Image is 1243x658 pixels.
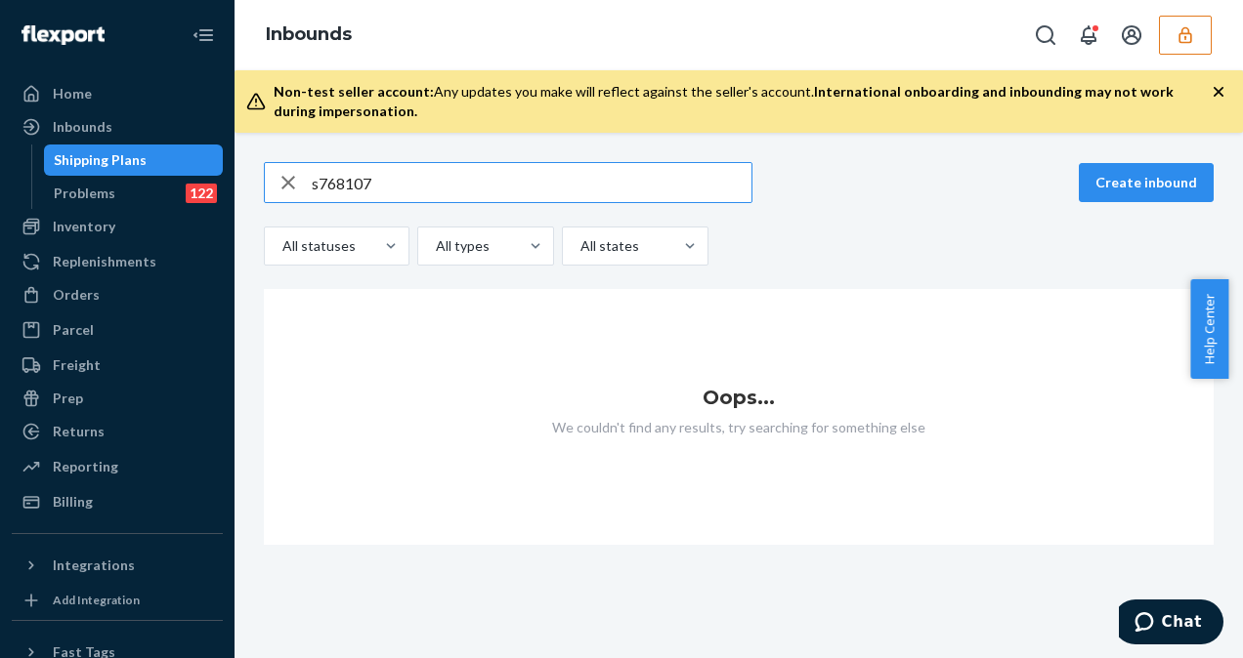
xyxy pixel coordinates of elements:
div: Any updates you make will reflect against the seller's account. [274,82,1212,121]
button: Integrations [12,550,223,581]
a: Shipping Plans [44,144,224,176]
a: Add Integration [12,589,223,612]
button: Open notifications [1069,16,1108,55]
a: Returns [12,416,223,447]
div: Prep [53,389,83,408]
div: 122 [186,184,217,203]
a: Inventory [12,211,223,242]
a: Billing [12,486,223,517]
a: Inbounds [12,111,223,143]
a: Inbounds [266,23,352,45]
a: Problems122 [44,178,224,209]
button: Open account menu [1112,16,1151,55]
div: Problems [54,184,115,203]
h1: Oops... [264,387,1214,408]
a: Prep [12,383,223,414]
a: Home [12,78,223,109]
iframe: Opens a widget where you can chat to one of our agents [1119,599,1223,648]
input: All types [434,236,436,256]
div: Inventory [53,217,115,236]
div: Shipping Plans [54,150,147,170]
a: Freight [12,350,223,381]
button: Help Center [1190,279,1228,379]
div: Returns [53,422,105,441]
div: Replenishments [53,252,156,271]
input: All states [579,236,580,256]
div: Reporting [53,457,118,476]
div: Freight [53,355,101,375]
ol: breadcrumbs [250,7,367,63]
input: Search inbounds by name, destination, msku... [312,163,751,202]
div: Orders [53,285,100,305]
span: Non-test seller account: [274,83,434,100]
div: Home [53,84,92,103]
input: All statuses [280,236,282,256]
img: Flexport logo [21,25,105,45]
button: Create inbound [1079,163,1214,202]
a: Orders [12,279,223,310]
div: Parcel [53,320,94,340]
div: Add Integration [53,592,140,608]
div: Billing [53,492,93,512]
a: Parcel [12,314,223,346]
button: Open Search Box [1026,16,1065,55]
a: Replenishments [12,246,223,277]
a: Reporting [12,451,223,482]
div: Integrations [53,555,135,575]
p: We couldn't find any results, try searching for something else [264,418,1214,437]
div: Inbounds [53,117,112,137]
button: Close Navigation [184,16,223,55]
